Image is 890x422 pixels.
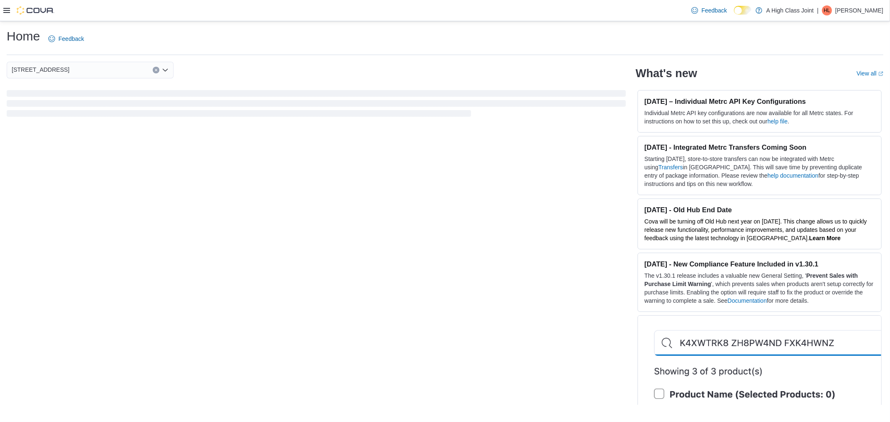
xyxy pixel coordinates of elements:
a: Transfers [658,164,683,171]
a: Learn More [809,235,840,241]
p: | [817,5,819,15]
a: help file [768,118,788,125]
a: Feedback [688,2,730,19]
span: Feedback [58,35,84,43]
h1: Home [7,28,40,45]
div: Holly Leach-Wickens [822,5,832,15]
p: A High Class Joint [766,5,814,15]
img: Cova [17,6,54,15]
h2: What's new [636,67,697,80]
p: The v1.30.1 release includes a valuable new General Setting, ' ', which prevents sales when produ... [645,271,875,305]
a: View allExternal link [857,70,883,77]
button: Clear input [153,67,159,73]
h3: [DATE] - New Compliance Feature Included in v1.30.1 [645,260,875,268]
strong: Prevent Sales with Purchase Limit Warning [645,272,858,287]
span: [STREET_ADDRESS] [12,65,69,75]
svg: External link [878,71,883,76]
a: help documentation [768,172,819,179]
h3: [DATE] - Old Hub End Date [645,206,875,214]
h3: [DATE] - Integrated Metrc Transfers Coming Soon [645,143,875,151]
a: Documentation [728,297,767,304]
span: HL [824,5,830,15]
input: Dark Mode [734,6,751,15]
span: Feedback [701,6,727,15]
p: Starting [DATE], store-to-store transfers can now be integrated with Metrc using in [GEOGRAPHIC_D... [645,155,875,188]
button: Open list of options [162,67,169,73]
span: Loading [7,92,626,118]
p: [PERSON_NAME] [835,5,883,15]
a: Feedback [45,30,87,47]
p: Individual Metrc API key configurations are now available for all Metrc states. For instructions ... [645,109,875,126]
h3: [DATE] – Individual Metrc API Key Configurations [645,97,875,105]
span: Cova will be turning off Old Hub next year on [DATE]. This change allows us to quickly release ne... [645,218,867,241]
